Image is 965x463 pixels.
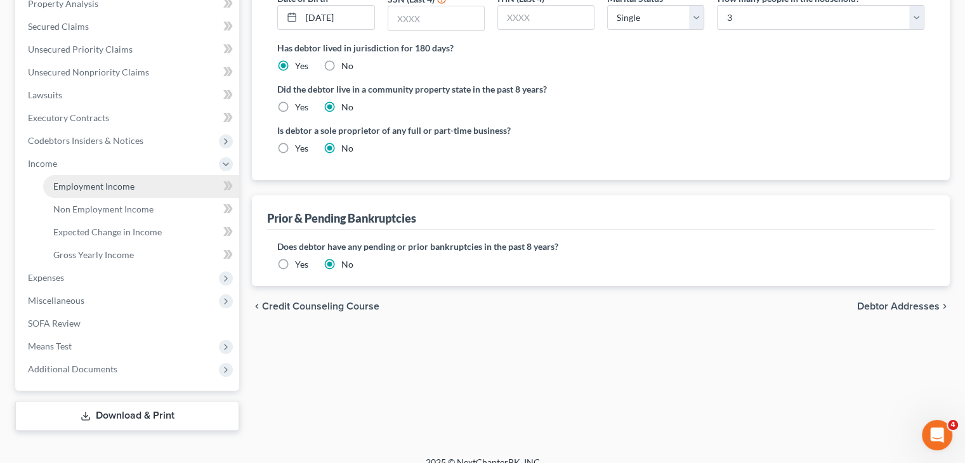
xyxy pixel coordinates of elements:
label: Is debtor a sole proprietor of any full or part-time business? [277,124,594,137]
a: Expected Change in Income [43,221,239,244]
iframe: Intercom live chat [922,420,952,450]
label: Yes [295,142,308,155]
label: No [341,142,353,155]
span: Unsecured Nonpriority Claims [28,67,149,77]
span: Additional Documents [28,363,117,374]
label: Yes [295,60,308,72]
span: Expected Change in Income [53,226,162,237]
label: Has debtor lived in jurisdiction for 180 days? [277,41,924,55]
span: Miscellaneous [28,295,84,306]
label: Did the debtor live in a community property state in the past 8 years? [277,82,924,96]
button: chevron_left Credit Counseling Course [252,301,379,311]
a: Lawsuits [18,84,239,107]
span: Non Employment Income [53,204,154,214]
label: No [341,60,353,72]
span: Secured Claims [28,21,89,32]
label: No [341,101,353,114]
a: Non Employment Income [43,198,239,221]
span: 4 [948,420,958,430]
span: Income [28,158,57,169]
span: Unsecured Priority Claims [28,44,133,55]
input: XXXX [388,6,484,30]
a: Executory Contracts [18,107,239,129]
span: Expenses [28,272,64,283]
i: chevron_right [940,301,950,311]
a: Download & Print [15,401,239,431]
input: XXXX [498,6,594,30]
label: Does debtor have any pending or prior bankruptcies in the past 8 years? [277,240,924,253]
span: Lawsuits [28,89,62,100]
span: Means Test [28,341,72,351]
span: Debtor Addresses [857,301,940,311]
a: Employment Income [43,175,239,198]
label: No [341,258,353,271]
button: Debtor Addresses chevron_right [857,301,950,311]
div: Prior & Pending Bankruptcies [267,211,416,226]
span: Codebtors Insiders & Notices [28,135,143,146]
span: Credit Counseling Course [262,301,379,311]
label: Yes [295,101,308,114]
i: chevron_left [252,301,262,311]
span: Gross Yearly Income [53,249,134,260]
a: Secured Claims [18,15,239,38]
label: Yes [295,258,308,271]
a: Unsecured Priority Claims [18,38,239,61]
a: Unsecured Nonpriority Claims [18,61,239,84]
span: SOFA Review [28,318,81,329]
a: SOFA Review [18,312,239,335]
input: MM/DD/YYYY [301,6,374,30]
span: Executory Contracts [28,112,109,123]
a: Gross Yearly Income [43,244,239,266]
span: Employment Income [53,181,135,192]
